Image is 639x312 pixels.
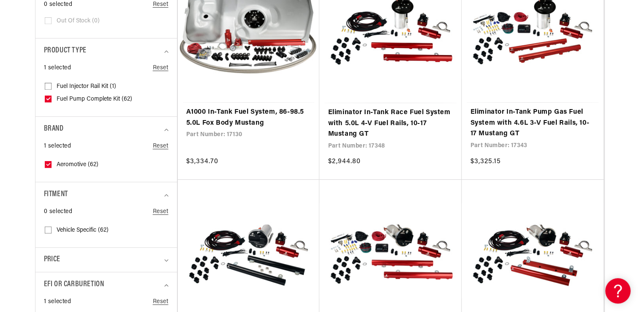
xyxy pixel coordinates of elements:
[57,161,98,169] span: Aeromotive (62)
[153,142,169,151] a: Reset
[44,254,60,265] span: Price
[186,107,311,129] a: A1000 In-Tank Fuel System, 86-98.5 5.0L Fox Body Mustang
[44,248,169,272] summary: Price
[328,107,453,140] a: Eliminator In-Tank Race Fuel System with 5.0L 4-V Fuel Rails, 10-17 Mustang GT
[44,123,64,135] span: Brand
[44,182,169,207] summary: Fitment (0 selected)
[153,63,169,73] a: Reset
[44,272,169,297] summary: EFI or Carburetion (1 selected)
[57,83,116,90] span: Fuel Injector Rail Kit (1)
[44,279,104,291] span: EFI or Carburetion
[44,45,87,57] span: Product type
[44,207,73,216] span: 0 selected
[44,117,169,142] summary: Brand (1 selected)
[44,142,71,151] span: 1 selected
[44,63,71,73] span: 1 selected
[44,189,68,201] span: Fitment
[44,38,169,63] summary: Product type (1 selected)
[44,297,71,307] span: 1 selected
[57,227,109,234] span: Vehicle Specific (62)
[57,96,132,103] span: Fuel Pump Complete Kit (62)
[153,297,169,307] a: Reset
[153,207,169,216] a: Reset
[470,107,595,140] a: Eliminator In-Tank Pump Gas Fuel System with 4.6L 3-V Fuel Rails, 10-17 Mustang GT
[57,17,100,25] span: Out of stock (0)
